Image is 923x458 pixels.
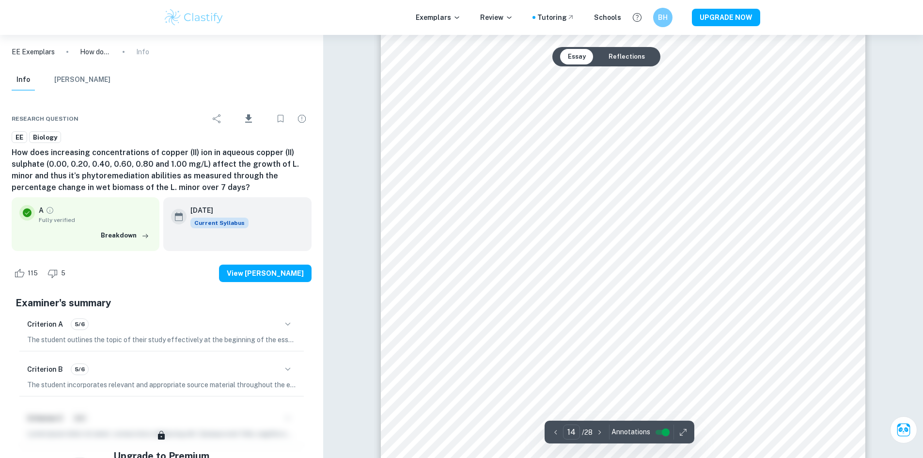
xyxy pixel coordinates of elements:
button: BH [653,8,673,27]
div: This exemplar is based on the current syllabus. Feel free to refer to it for inspiration/ideas wh... [190,218,249,228]
h6: Criterion A [27,319,63,330]
button: Ask Clai [890,416,917,443]
span: 5/6 [71,365,88,374]
h5: Examiner's summary [16,296,308,310]
a: EE Exemplars [12,47,55,57]
button: [PERSON_NAME] [54,69,110,91]
span: EE [12,133,27,142]
img: Clastify logo [163,8,225,27]
h6: How does increasing concentrations of copper (II) ion in aqueous copper (II) sulphate (0.00, 0.20... [12,147,312,193]
a: Schools [594,12,621,23]
p: The student incorporates relevant and appropriate source material throughout the essay, effective... [27,379,296,390]
button: View [PERSON_NAME] [219,265,312,282]
p: Info [136,47,149,57]
p: How does increasing concentrations of copper (II) ion in aqueous copper (II) sulphate (0.00, 0.20... [80,47,111,57]
h6: [DATE] [190,205,241,216]
button: Breakdown [98,228,152,243]
span: Annotations [611,427,650,437]
div: Share [207,109,227,128]
a: Tutoring [537,12,575,23]
div: Bookmark [271,109,290,128]
span: Fully verified [39,216,152,224]
span: 115 [22,268,43,278]
p: / 28 [582,427,593,438]
div: Report issue [292,109,312,128]
button: Reflections [601,49,653,64]
div: Dislike [45,266,71,281]
button: UPGRADE NOW [692,9,760,26]
p: Review [480,12,513,23]
p: The student outlines the topic of their study effectively at the beginning of the essay, presenti... [27,334,296,345]
span: 5/6 [71,320,88,329]
a: Grade fully verified [46,206,54,215]
div: Download [229,106,269,131]
span: Biology [30,133,61,142]
div: Like [12,266,43,281]
span: Current Syllabus [190,218,249,228]
button: Info [12,69,35,91]
span: Research question [12,114,78,123]
p: A [39,205,44,216]
h6: Criterion B [27,364,63,375]
span: 5 [56,268,71,278]
p: Exemplars [416,12,461,23]
h6: BH [657,12,668,23]
button: Help and Feedback [629,9,645,26]
a: Biology [29,131,61,143]
button: Essay [560,49,594,64]
a: EE [12,131,27,143]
